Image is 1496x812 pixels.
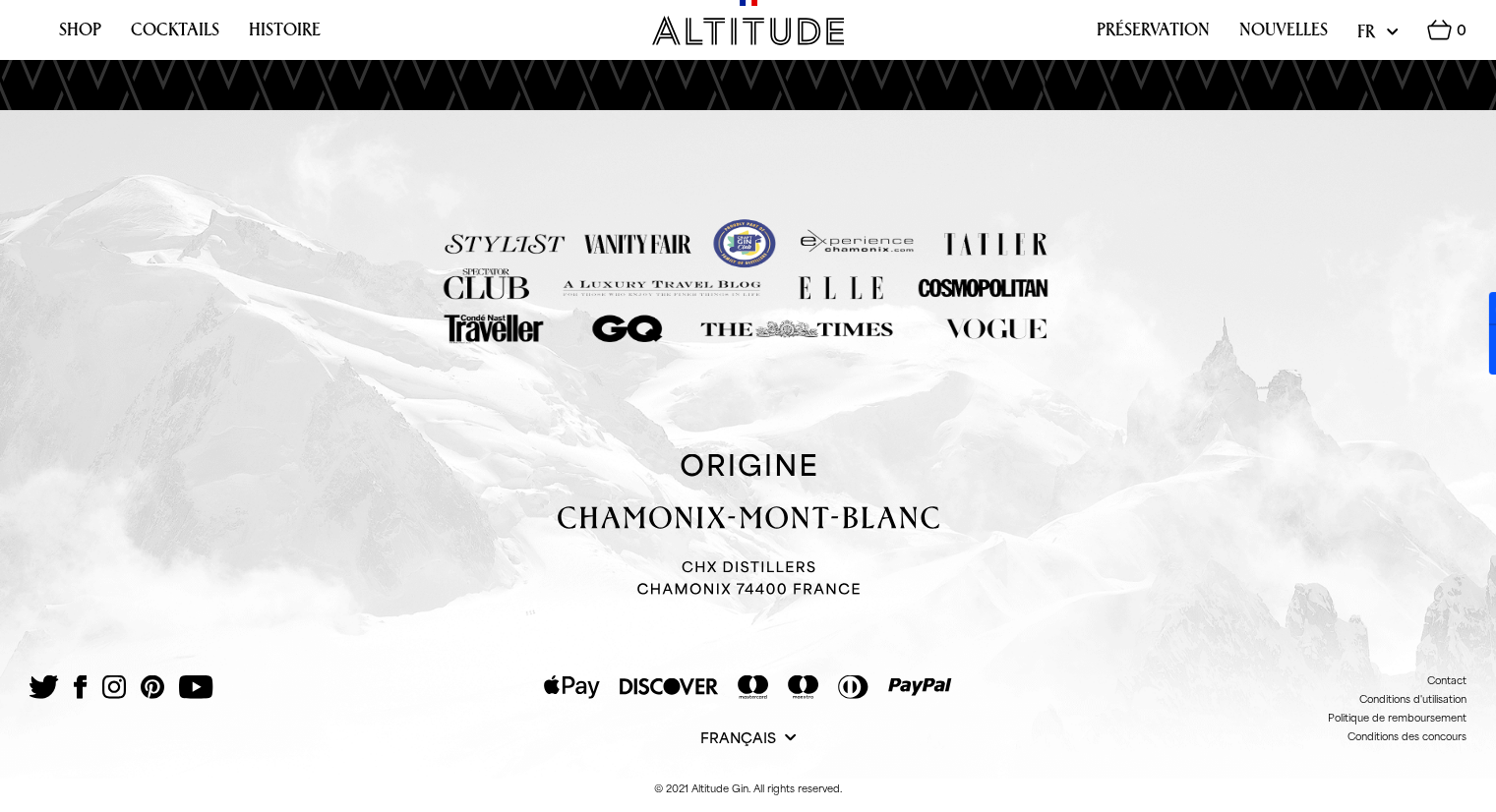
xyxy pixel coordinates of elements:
[102,675,126,699] img: Instagram
[141,675,164,699] img: Pinterest
[74,675,88,699] img: Facebook
[1427,674,1466,686] a: Contact
[738,675,768,699] img: Mastercard
[1239,20,1328,50] a: Nouvelles
[1359,693,1466,705] a: Conditions d'utilisation
[59,20,101,50] a: Shop
[788,675,818,699] img: Maestro
[249,20,321,50] a: Histoire
[652,16,844,45] img: Altitude Gin
[179,675,213,699] img: YouTube
[1328,712,1466,724] a: Politique de remboursement
[544,675,600,699] img: Apple Pay
[30,782,1466,795] p: © 2021 Altitude Gin. All rights reserved.
[1097,20,1210,50] a: Préservation
[888,678,952,696] img: PayPal
[620,678,718,696] img: Discover
[131,20,219,50] a: Cocktails
[30,675,59,699] img: Twitter
[1427,20,1452,40] img: Basket
[1427,20,1466,51] a: 0
[838,675,868,699] img: Diners Club
[1347,730,1466,742] a: Conditions des concours
[558,454,939,595] img: Translation missing: fr.origin_alt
